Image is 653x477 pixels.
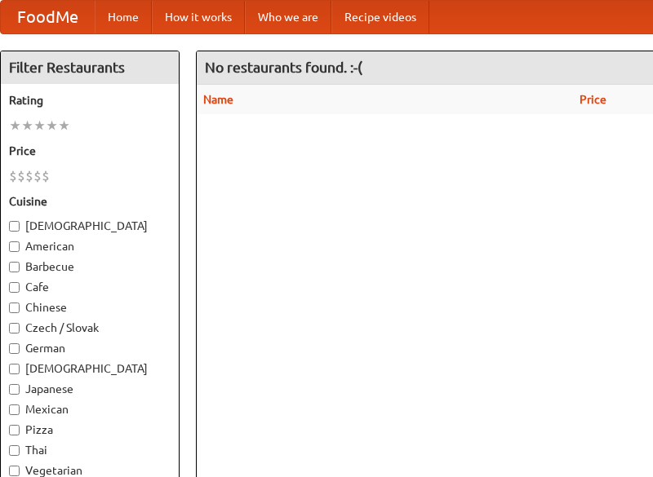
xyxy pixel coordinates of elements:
a: Home [95,1,152,33]
label: Czech / Slovak [9,320,171,336]
input: Vegetarian [9,466,20,476]
h5: Price [9,143,171,159]
li: ★ [33,117,46,135]
input: Barbecue [9,262,20,272]
h5: Cuisine [9,193,171,210]
label: Japanese [9,381,171,397]
label: [DEMOGRAPHIC_DATA] [9,360,171,377]
input: Thai [9,445,20,456]
li: $ [42,167,50,185]
a: Who we are [245,1,331,33]
li: ★ [21,117,33,135]
h4: Filter Restaurants [1,51,179,84]
ng-pluralize: No restaurants found. :-( [205,60,362,75]
label: Chinese [9,299,171,316]
li: $ [17,167,25,185]
label: American [9,238,171,254]
input: [DEMOGRAPHIC_DATA] [9,364,20,374]
input: Japanese [9,384,20,395]
a: FoodMe [1,1,95,33]
a: How it works [152,1,245,33]
label: Pizza [9,422,171,438]
h5: Rating [9,92,171,108]
li: ★ [58,117,70,135]
input: Chinese [9,303,20,313]
label: Thai [9,442,171,458]
input: Pizza [9,425,20,435]
label: Cafe [9,279,171,295]
input: American [9,241,20,252]
label: German [9,340,171,356]
input: German [9,343,20,354]
a: Name [203,93,233,106]
a: Price [580,93,606,106]
input: [DEMOGRAPHIC_DATA] [9,221,20,232]
label: [DEMOGRAPHIC_DATA] [9,218,171,234]
li: $ [9,167,17,185]
label: Mexican [9,401,171,417]
li: ★ [46,117,58,135]
input: Cafe [9,282,20,293]
li: $ [25,167,33,185]
a: Recipe videos [331,1,429,33]
input: Mexican [9,404,20,415]
li: ★ [9,117,21,135]
li: $ [33,167,42,185]
input: Czech / Slovak [9,323,20,333]
label: Barbecue [9,258,171,275]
